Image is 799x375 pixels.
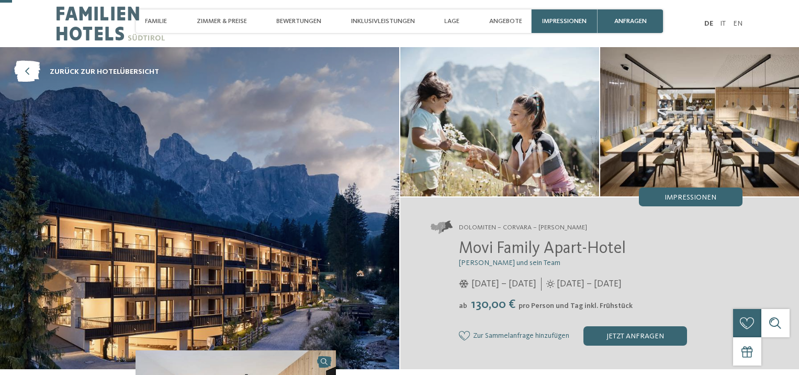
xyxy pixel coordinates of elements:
img: Eine glückliche Familienauszeit in Corvara [400,47,599,196]
span: zurück zur Hotelübersicht [50,67,159,77]
span: 130,00 € [468,299,517,311]
span: Movi Family Apart-Hotel [459,240,626,257]
div: jetzt anfragen [583,326,687,345]
i: Öffnungszeiten im Sommer [546,280,555,288]
img: Eine glückliche Familienauszeit in Corvara [600,47,799,196]
span: [PERSON_NAME] und sein Team [459,259,560,267]
span: Dolomiten – Corvara – [PERSON_NAME] [459,223,587,233]
i: Öffnungszeiten im Winter [459,280,469,288]
a: zurück zur Hotelübersicht [14,61,159,83]
a: IT [720,20,726,27]
span: [DATE] – [DATE] [471,278,536,291]
span: ab [459,302,467,310]
span: Impressionen [665,194,716,201]
span: Zur Sammelanfrage hinzufügen [473,332,569,340]
span: [DATE] – [DATE] [557,278,622,291]
a: EN [733,20,742,27]
a: DE [704,20,713,27]
span: pro Person und Tag inkl. Frühstück [519,302,633,310]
